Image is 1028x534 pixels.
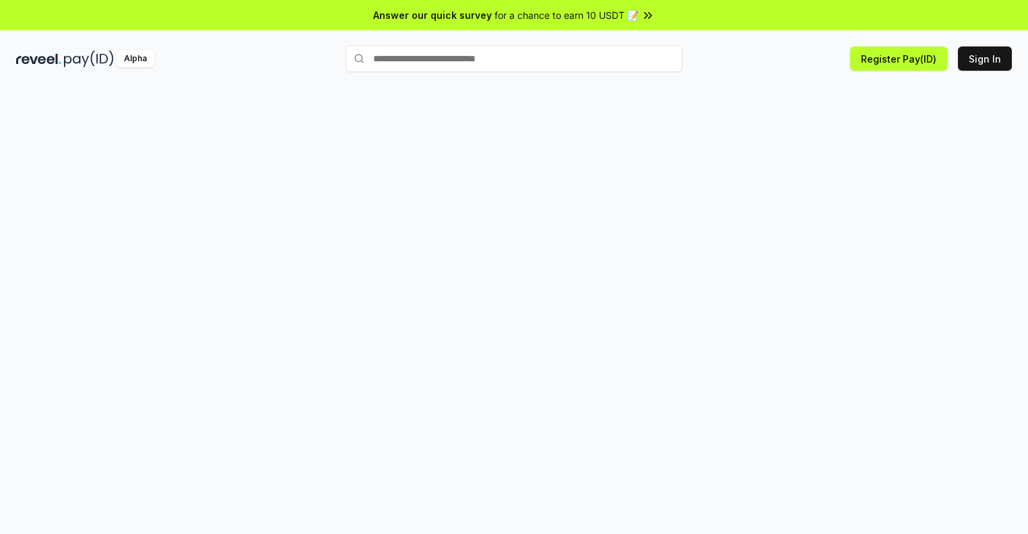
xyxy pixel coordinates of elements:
[16,51,61,67] img: reveel_dark
[64,51,114,67] img: pay_id
[373,8,492,22] span: Answer our quick survey
[958,46,1012,71] button: Sign In
[117,51,154,67] div: Alpha
[494,8,639,22] span: for a chance to earn 10 USDT 📝
[850,46,947,71] button: Register Pay(ID)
